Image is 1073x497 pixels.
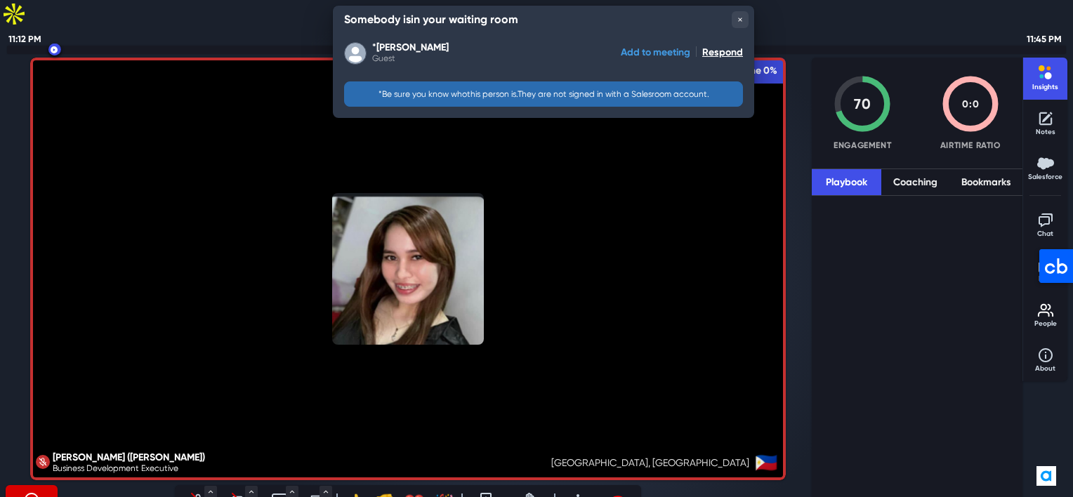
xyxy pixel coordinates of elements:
[1028,342,1063,376] button: Toggle about
[1028,229,1063,239] p: Chat
[941,97,1000,112] div: 0 : 0
[344,81,743,107] div: *Be sure you know who this person is. They are not signed in with a Salesroom account.
[1028,172,1063,183] p: Salesforce
[30,445,786,480] a: [GEOGRAPHIC_DATA], [GEOGRAPHIC_DATA]🇵🇭
[6,28,41,46] p: 11:12 PM
[732,11,749,28] button: close
[1028,127,1063,138] p: Notes
[372,40,449,55] p: * [PERSON_NAME]
[702,41,743,63] button: Respond
[345,43,366,64] svg: avatar
[498,4,575,15] span: 33 mins remaining
[36,450,205,475] div: Edit profile
[755,449,777,477] span: 🇵🇭
[1028,297,1063,331] button: Toggle people
[1028,252,1063,286] button: Toggle files
[1028,319,1063,329] p: People
[940,139,1001,152] p: Airtime Ratio
[834,139,891,152] p: Engagement
[812,169,881,195] button: Playbook
[621,41,690,63] button: Add to meeting
[881,169,951,195] button: Coaching
[1028,274,1063,284] p: Files
[1024,28,1062,46] p: 11:45 PM
[1028,207,1063,241] button: Toggle chat
[1028,150,1063,184] button: Toggle Salesforce
[1028,105,1063,139] button: Toggle notes
[372,52,449,65] p: Guest
[53,462,205,475] p: Business Development Executive
[1028,82,1063,93] p: Insights
[36,455,50,469] svg: muted
[344,11,518,28] p: Somebody is in your waiting room
[1028,364,1063,374] p: About
[551,456,749,470] p: [GEOGRAPHIC_DATA], [GEOGRAPHIC_DATA]
[833,93,892,114] div: 70
[950,169,1022,195] button: Bookmarks
[1028,60,1063,94] button: Toggle Insights
[53,450,205,465] p: [PERSON_NAME] ([PERSON_NAME])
